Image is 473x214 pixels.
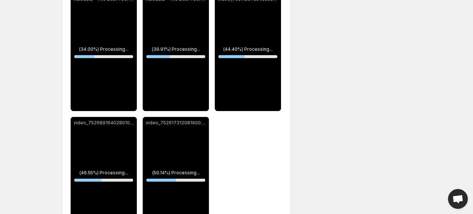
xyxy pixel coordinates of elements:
[74,120,134,126] p: video_7526891640280108310
[448,189,468,209] div: Open chat
[146,120,206,126] p: video_7526173120819006722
